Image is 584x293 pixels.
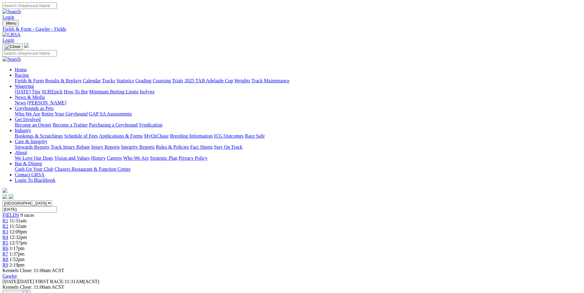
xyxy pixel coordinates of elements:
[2,279,18,284] span: [DATE]
[184,78,233,83] a: 2025 TAB Adelaide Cup
[139,122,162,127] a: Syndication
[10,229,27,234] span: 12:09pm
[10,218,26,223] span: 11:31am
[5,44,20,49] img: Close
[2,2,57,9] input: Search
[15,106,54,111] a: Greyhounds as Pets
[2,188,7,193] img: logo-grsa-white.png
[2,26,582,32] a: Fields & Form - Gawler - Fields
[121,144,155,150] a: Integrity Reports
[179,155,207,161] a: Privacy Policy
[89,89,139,94] a: Minimum Betting Limits
[15,100,582,106] div: News & Media
[15,161,42,166] a: Bar & Dining
[10,262,25,268] span: 2:19pm
[2,224,8,229] a: R2
[15,122,51,127] a: Become an Owner
[15,122,582,128] div: Get Involved
[10,257,25,262] span: 1:52pm
[35,279,99,284] span: 11:31AM(ACST)
[107,155,122,161] a: Careers
[15,111,40,116] a: Who We Are
[2,251,8,256] a: R7
[2,257,8,262] a: R8
[15,84,34,89] a: Wagering
[2,273,17,279] a: Gawler
[135,78,151,83] a: Grading
[20,213,34,218] span: 9 races
[102,78,115,83] a: Tracks
[2,37,14,43] a: Login
[2,218,8,223] a: R1
[123,155,149,161] a: Who We Are
[10,224,26,229] span: 11:52am
[27,100,66,105] a: [PERSON_NAME]
[2,229,8,234] a: R3
[15,117,41,122] a: Get Involved
[15,178,55,183] a: Login To Blackbook
[15,150,27,155] a: About
[2,240,8,245] a: R5
[2,57,21,62] img: Search
[15,111,582,117] div: Greyhounds as Pets
[116,78,134,83] a: Statistics
[15,67,27,72] a: Home
[15,78,44,83] a: Fields & Form
[15,139,47,144] a: Care & Integrity
[2,262,8,268] a: R9
[15,155,53,161] a: We Love Our Dogs
[54,155,90,161] a: Vision and Values
[2,43,23,50] button: Toggle navigation
[214,133,244,139] a: ICG Outcomes
[15,166,582,172] div: Bar & Dining
[9,194,14,199] img: twitter.svg
[15,89,582,95] div: Wagering
[2,279,34,284] span: [DATE]
[214,144,242,150] a: Stay On Track
[24,43,29,48] img: logo-grsa-white.png
[156,144,189,150] a: Rules & Policies
[64,89,88,94] a: How To Bet
[99,133,143,139] a: Applications & Forms
[50,144,90,150] a: Track Injury Rebate
[15,95,45,100] a: News & Media
[91,155,106,161] a: History
[2,206,57,213] input: Select date
[10,240,27,245] span: 12:57pm
[15,100,26,105] a: News
[2,284,582,290] div: Kennels Close: 11:00am ACST
[2,213,19,218] a: FIELDS
[234,78,250,83] a: Weights
[10,246,25,251] span: 1:17pm
[54,166,131,172] a: Chasers Restaurant & Function Centre
[91,144,120,150] a: Injury Reports
[89,122,138,127] a: Purchasing a Greyhound
[53,122,88,127] a: Become a Trainer
[15,172,44,177] a: Contact GRSA
[10,251,25,256] span: 1:37pm
[15,155,582,161] div: About
[15,166,53,172] a: Cash Up Your Club
[190,144,213,150] a: Fact Sheets
[2,50,57,57] input: Search
[42,89,62,94] a: SUREpick
[2,246,8,251] a: R6
[2,14,14,20] a: Login
[2,235,8,240] a: R4
[15,78,582,84] div: Racing
[83,78,101,83] a: Calendar
[2,20,19,26] button: Toggle navigation
[170,133,213,139] a: Breeding Information
[150,155,177,161] a: Strategic Plan
[245,133,264,139] a: Race Safe
[15,133,582,139] div: Industry
[15,133,63,139] a: Bookings & Scratchings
